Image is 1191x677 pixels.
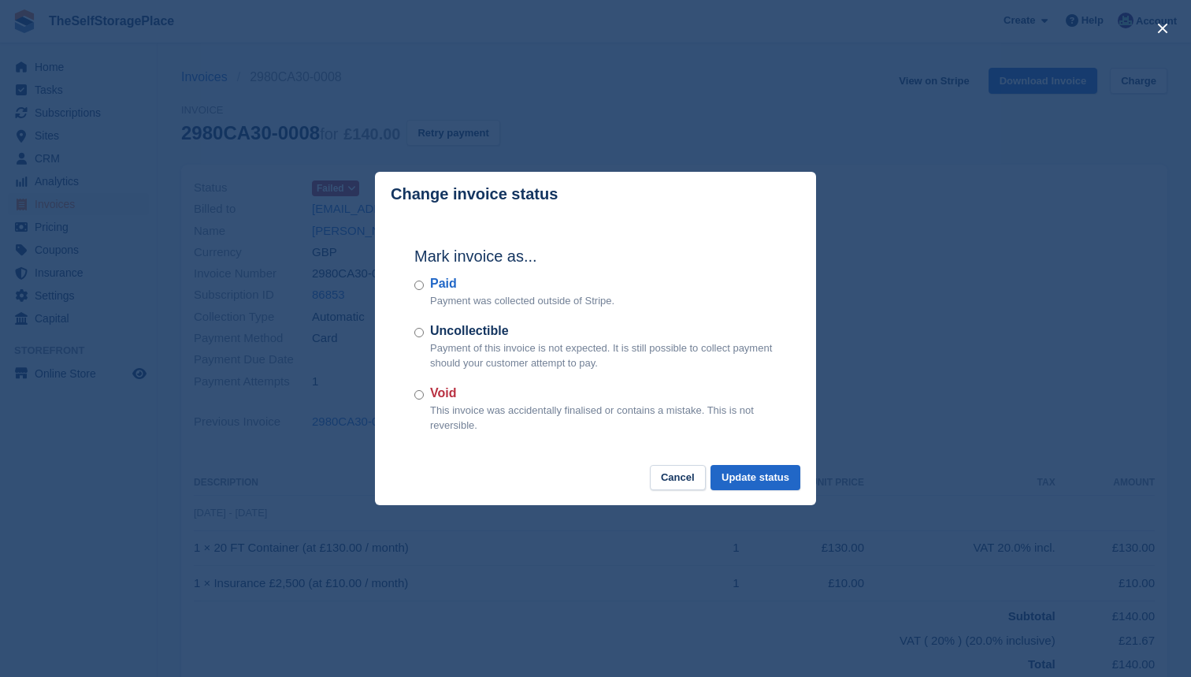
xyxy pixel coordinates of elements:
[414,244,777,268] h2: Mark invoice as...
[650,465,706,491] button: Cancel
[430,403,777,433] p: This invoice was accidentally finalised or contains a mistake. This is not reversible.
[391,185,558,203] p: Change invoice status
[430,274,614,293] label: Paid
[430,322,777,340] label: Uncollectible
[1150,16,1175,41] button: close
[430,340,777,371] p: Payment of this invoice is not expected. It is still possible to collect payment should your cust...
[711,465,800,491] button: Update status
[430,384,777,403] label: Void
[430,293,614,309] p: Payment was collected outside of Stripe.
